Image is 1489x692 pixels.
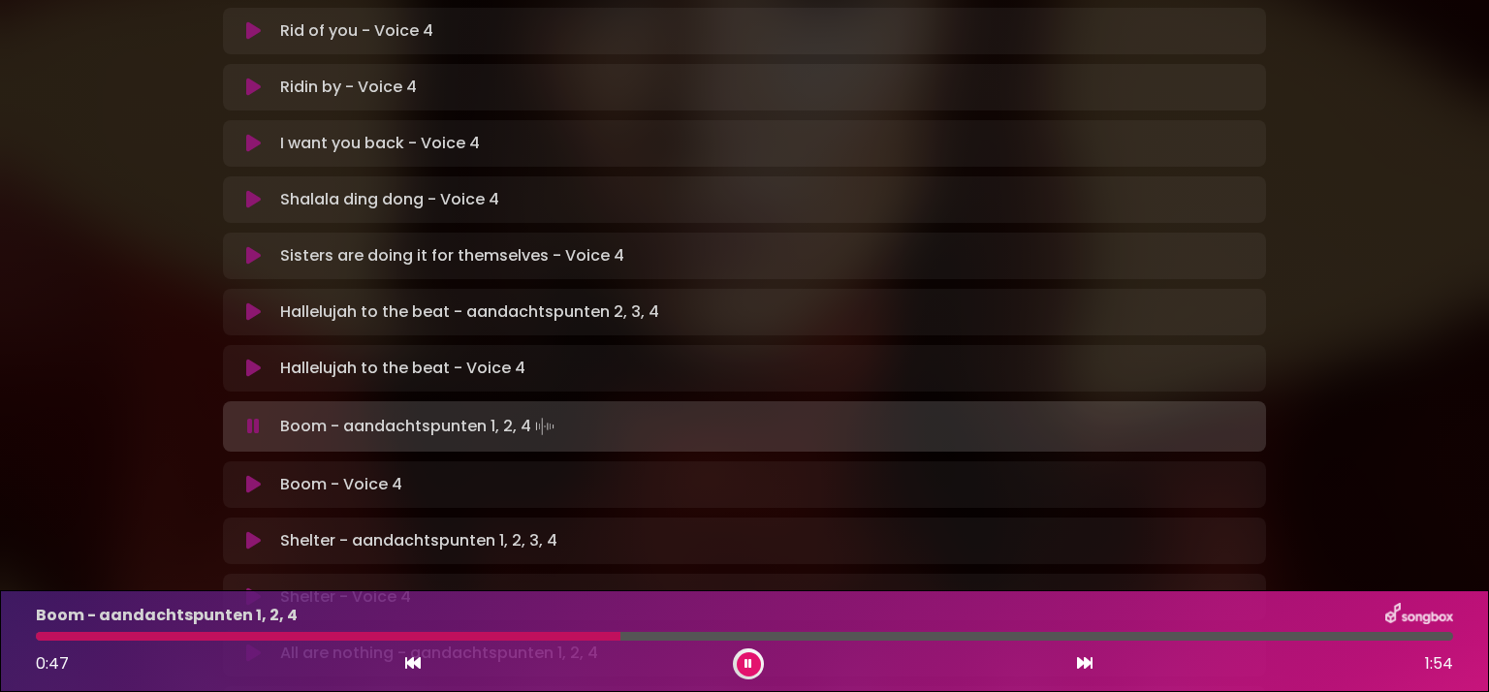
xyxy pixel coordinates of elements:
[280,585,411,609] p: Shelter - Voice 4
[280,300,659,324] p: Hallelujah to the beat - aandachtspunten 2, 3, 4
[280,132,480,155] p: I want you back - Voice 4
[280,413,558,440] p: Boom - aandachtspunten 1, 2, 4
[36,604,298,627] p: Boom - aandachtspunten 1, 2, 4
[280,357,525,380] p: Hallelujah to the beat - Voice 4
[280,76,417,99] p: Ridin by - Voice 4
[280,19,433,43] p: Rid of you - Voice 4
[280,529,557,552] p: Shelter - aandachtspunten 1, 2, 3, 4
[531,413,558,440] img: waveform4.gif
[280,244,624,267] p: Sisters are doing it for themselves - Voice 4
[1385,603,1453,628] img: songbox-logo-white.png
[36,652,69,675] span: 0:47
[280,473,402,496] p: Boom - Voice 4
[1425,652,1453,676] span: 1:54
[280,188,499,211] p: Shalala ding dong - Voice 4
